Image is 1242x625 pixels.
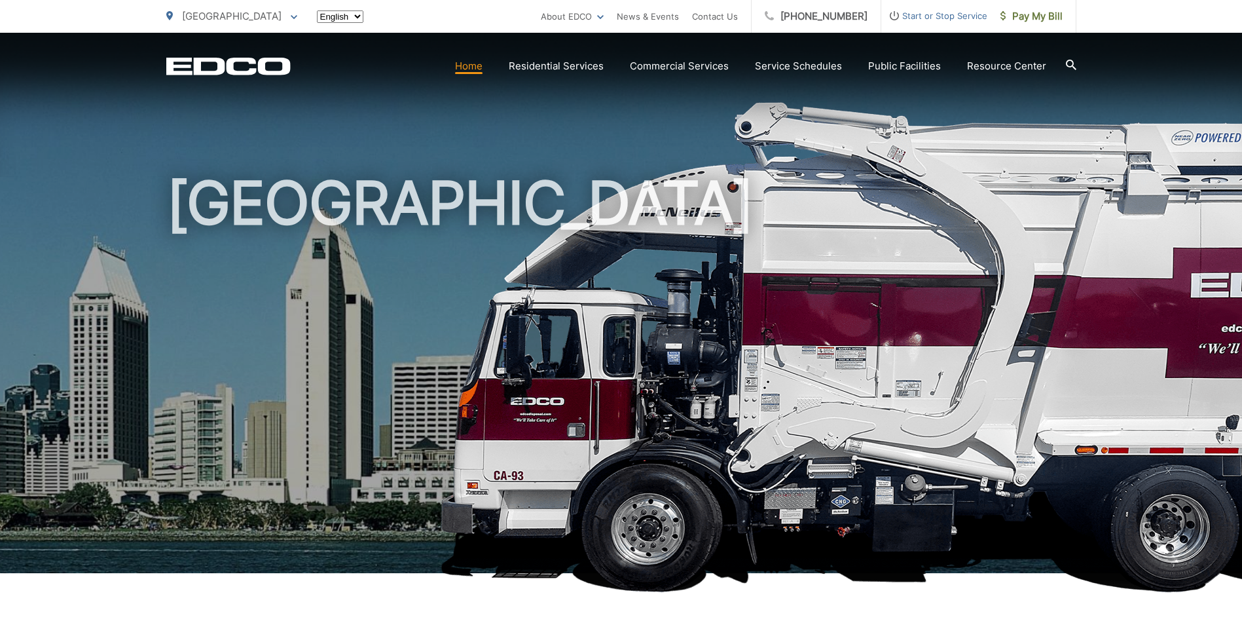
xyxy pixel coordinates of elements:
[617,9,679,24] a: News & Events
[755,58,842,74] a: Service Schedules
[541,9,604,24] a: About EDCO
[868,58,941,74] a: Public Facilities
[166,170,1076,585] h1: [GEOGRAPHIC_DATA]
[1000,9,1063,24] span: Pay My Bill
[509,58,604,74] a: Residential Services
[455,58,483,74] a: Home
[166,57,291,75] a: EDCD logo. Return to the homepage.
[967,58,1046,74] a: Resource Center
[630,58,729,74] a: Commercial Services
[182,10,282,22] span: [GEOGRAPHIC_DATA]
[692,9,738,24] a: Contact Us
[317,10,363,23] select: Select a language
